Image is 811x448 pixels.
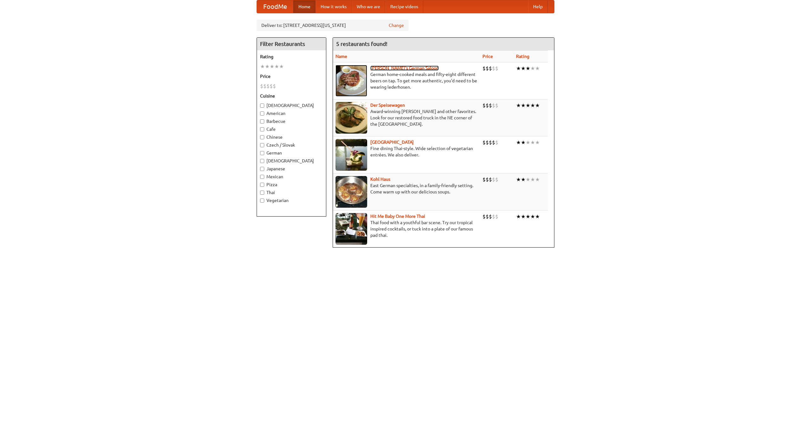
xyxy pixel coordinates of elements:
li: $ [492,176,495,183]
h4: Filter Restaurants [257,38,326,50]
input: Czech / Slovak [260,143,264,147]
p: Award-winning [PERSON_NAME] and other favorites. Look for our restored food truck in the NE corne... [335,108,477,127]
label: American [260,110,323,117]
li: $ [489,65,492,72]
li: $ [266,83,270,90]
li: $ [489,102,492,109]
li: $ [492,65,495,72]
a: Rating [516,54,529,59]
li: $ [495,102,498,109]
input: American [260,111,264,116]
li: ★ [274,63,279,70]
a: FoodMe [257,0,293,13]
div: Deliver to: [STREET_ADDRESS][US_STATE] [257,20,409,31]
li: ★ [516,102,521,109]
label: Barbecue [260,118,323,124]
li: ★ [279,63,284,70]
li: ★ [526,176,530,183]
li: $ [482,65,486,72]
label: Chinese [260,134,323,140]
li: ★ [530,139,535,146]
li: ★ [516,65,521,72]
a: Price [482,54,493,59]
li: ★ [516,213,521,220]
li: $ [260,83,263,90]
input: [DEMOGRAPHIC_DATA] [260,104,264,108]
li: ★ [535,213,540,220]
h5: Price [260,73,323,79]
li: $ [263,83,266,90]
li: $ [489,213,492,220]
p: Thai food with a youthful bar scene. Try our tropical inspired cocktails, or tuck into a plate of... [335,219,477,238]
h5: Rating [260,54,323,60]
label: Mexican [260,174,323,180]
li: ★ [521,176,526,183]
li: $ [492,213,495,220]
li: $ [495,139,498,146]
img: kohlhaus.jpg [335,176,367,208]
input: Cafe [260,127,264,131]
li: ★ [526,213,530,220]
label: [DEMOGRAPHIC_DATA] [260,102,323,109]
a: Who we are [352,0,385,13]
li: $ [492,139,495,146]
label: Thai [260,189,323,196]
img: speisewagen.jpg [335,102,367,134]
label: [DEMOGRAPHIC_DATA] [260,158,323,164]
label: German [260,150,323,156]
li: ★ [270,63,274,70]
a: Hit Me Baby One More Thai [370,214,425,219]
a: Help [528,0,548,13]
li: ★ [526,139,530,146]
input: Mexican [260,175,264,179]
li: ★ [521,139,526,146]
img: esthers.jpg [335,65,367,97]
a: Kohl Haus [370,177,390,182]
li: $ [495,213,498,220]
a: Recipe videos [385,0,423,13]
p: German home-cooked meals and fifty-eight different beers on tap. To get more authentic, you'd nee... [335,71,477,90]
input: German [260,151,264,155]
li: ★ [535,176,540,183]
li: $ [489,139,492,146]
input: Thai [260,191,264,195]
a: Change [389,22,404,28]
img: satay.jpg [335,139,367,171]
li: $ [482,102,486,109]
a: [GEOGRAPHIC_DATA] [370,140,414,145]
li: $ [495,65,498,72]
li: ★ [265,63,270,70]
li: ★ [530,176,535,183]
label: Czech / Slovak [260,142,323,148]
li: $ [486,213,489,220]
li: $ [482,139,486,146]
input: Pizza [260,183,264,187]
ng-pluralize: 5 restaurants found! [336,41,387,47]
li: ★ [260,63,265,70]
li: $ [489,176,492,183]
li: ★ [535,102,540,109]
li: ★ [535,139,540,146]
li: $ [273,83,276,90]
li: $ [492,102,495,109]
label: Pizza [260,181,323,188]
li: ★ [521,65,526,72]
li: $ [486,65,489,72]
li: ★ [535,65,540,72]
a: Name [335,54,347,59]
li: $ [495,176,498,183]
input: [DEMOGRAPHIC_DATA] [260,159,264,163]
li: ★ [521,102,526,109]
input: Barbecue [260,119,264,123]
input: Japanese [260,167,264,171]
li: ★ [530,102,535,109]
input: Vegetarian [260,199,264,203]
label: Japanese [260,166,323,172]
li: ★ [521,213,526,220]
a: Der Speisewagen [370,103,405,108]
li: $ [482,213,486,220]
li: $ [486,139,489,146]
p: East German specialties, in a family-friendly setting. Come warm up with our delicious soups. [335,182,477,195]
